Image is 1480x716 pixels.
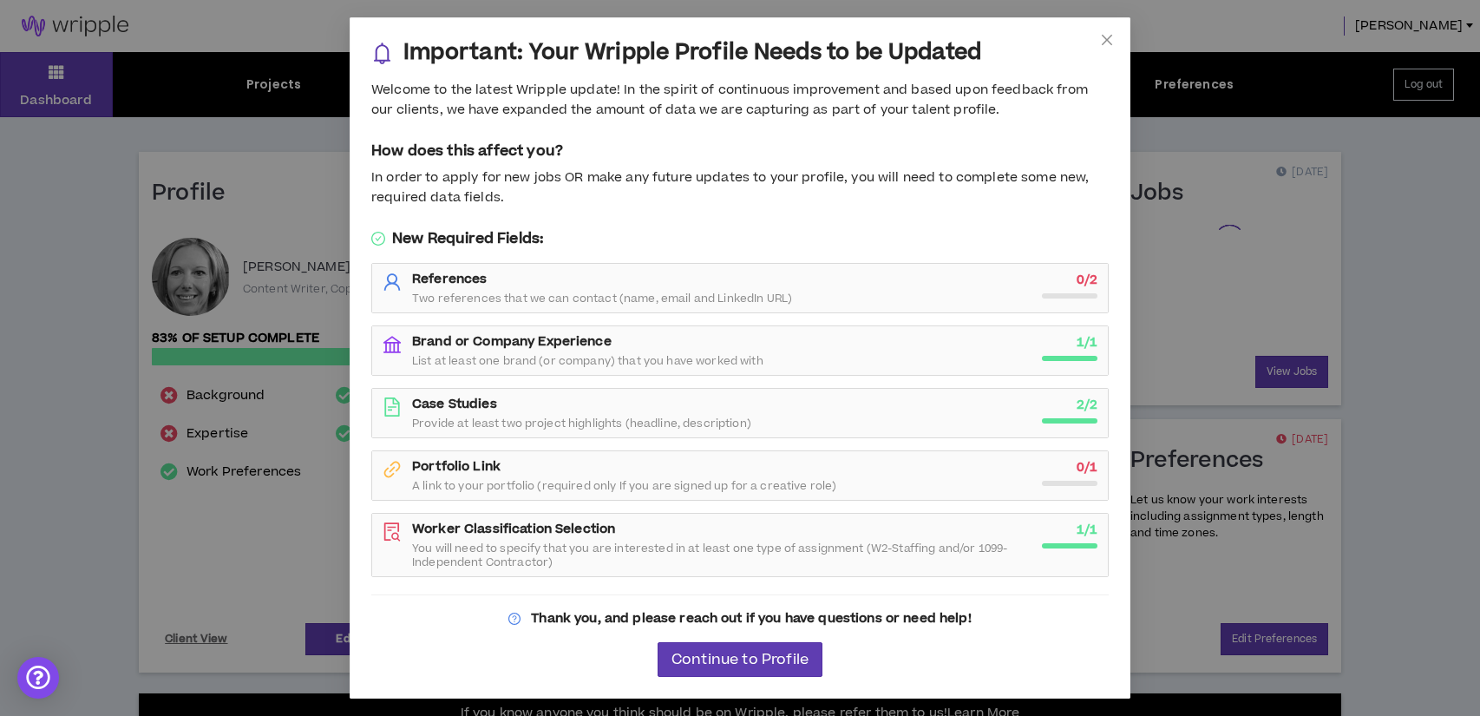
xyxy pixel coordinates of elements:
strong: 2 / 2 [1077,396,1097,414]
strong: Thank you, and please reach out if you have questions or need help! [531,609,971,627]
strong: Brand or Company Experience [412,332,612,351]
span: You will need to specify that you are interested in at least one type of assignment (W2-Staffing ... [412,542,1031,569]
span: Provide at least two project highlights (headline, description) [412,417,751,430]
strong: 1 / 1 [1077,521,1097,539]
span: Continue to Profile [671,652,809,668]
span: Two references that we can contact (name, email and LinkedIn URL) [412,292,792,305]
span: user [383,273,402,292]
div: In order to apply for new jobs OR make any future updates to your profile, you will need to compl... [371,168,1109,207]
span: file-search [383,522,402,542]
div: Welcome to the latest Wripple update! In the spirit of continuous improvement and based upon feed... [371,81,1109,120]
span: check-circle [371,232,385,246]
h5: New Required Fields: [371,228,1109,249]
span: A link to your portfolio (required only If you are signed up for a creative role) [412,479,836,493]
strong: Worker Classification Selection [412,520,615,538]
strong: Case Studies [412,395,497,413]
span: close [1100,33,1114,47]
div: Open Intercom Messenger [17,657,59,699]
span: link [383,460,402,479]
span: file-text [383,397,402,417]
strong: Portfolio Link [412,457,501,476]
h3: Important: Your Wripple Profile Needs to be Updated [403,39,981,67]
strong: 0 / 2 [1077,271,1097,289]
span: question-circle [508,613,521,625]
button: Continue to Profile [658,642,822,677]
strong: 0 / 1 [1077,458,1097,476]
span: List at least one brand (or company) that you have worked with [412,354,763,368]
h5: How does this affect you? [371,141,1109,161]
strong: 1 / 1 [1077,333,1097,351]
span: bank [383,335,402,354]
button: Close [1084,17,1130,64]
strong: References [412,270,487,288]
span: bell [371,43,393,64]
